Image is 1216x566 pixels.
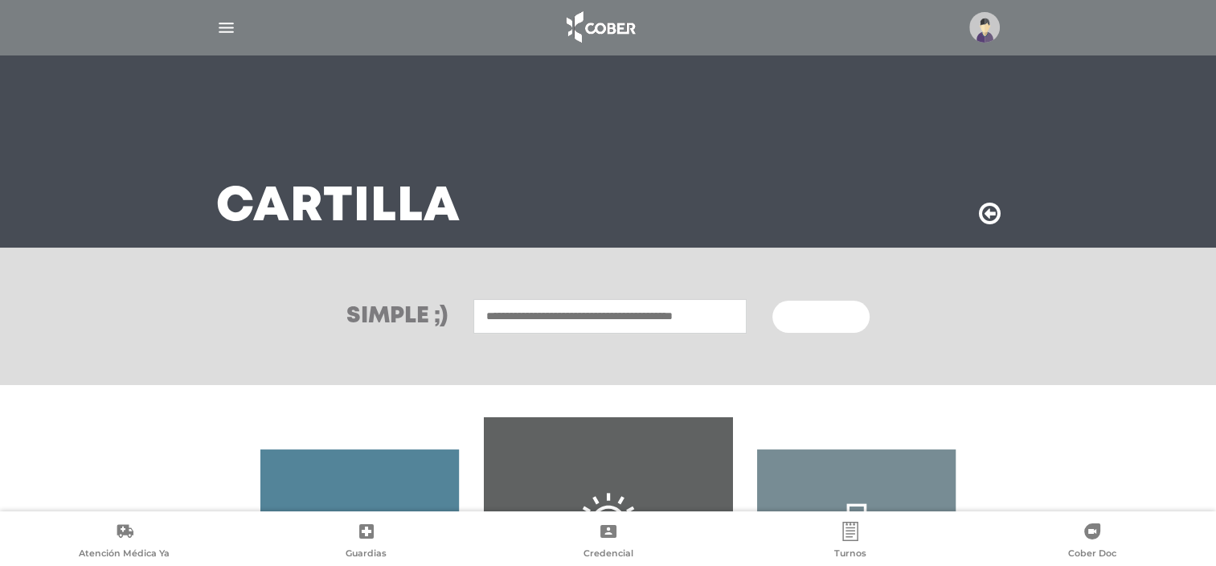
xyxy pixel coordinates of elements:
[792,312,838,323] span: Buscar
[3,522,245,563] a: Atención Médica Ya
[729,522,971,563] a: Turnos
[346,548,387,562] span: Guardias
[583,548,633,562] span: Credencial
[79,548,170,562] span: Atención Médica Ya
[216,187,461,228] h3: Cartilla
[772,301,869,333] button: Buscar
[969,12,1000,43] img: profile-placeholder.svg
[245,522,487,563] a: Guardias
[346,306,448,328] h3: Simple ;)
[487,522,729,563] a: Credencial
[558,8,642,47] img: logo_cober_home-white.png
[971,522,1213,563] a: Cober Doc
[216,18,236,38] img: Cober_menu-lines-white.svg
[834,548,866,562] span: Turnos
[1068,548,1116,562] span: Cober Doc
